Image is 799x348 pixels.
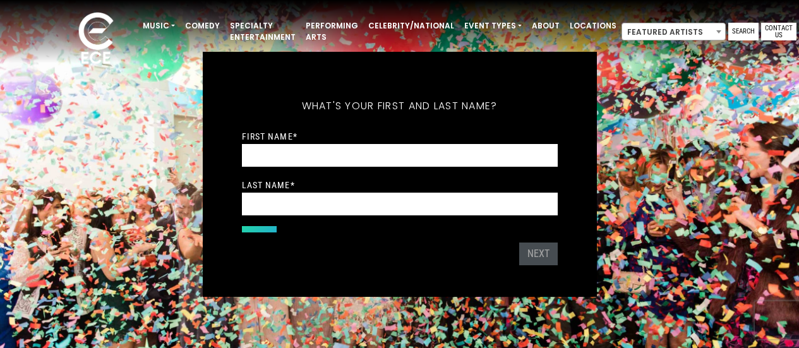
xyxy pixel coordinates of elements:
[622,23,725,41] span: Featured Artists
[459,15,527,37] a: Event Types
[64,9,128,70] img: ece_new_logo_whitev2-1.png
[761,23,796,40] a: Contact Us
[363,15,459,37] a: Celebrity/National
[242,179,295,191] label: Last Name
[180,15,225,37] a: Comedy
[728,23,759,40] a: Search
[301,15,363,48] a: Performing Arts
[565,15,622,37] a: Locations
[527,15,565,37] a: About
[242,83,558,129] h5: What's your first and last name?
[138,15,180,37] a: Music
[225,15,301,48] a: Specialty Entertainment
[622,23,726,40] span: Featured Artists
[242,131,297,142] label: First Name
